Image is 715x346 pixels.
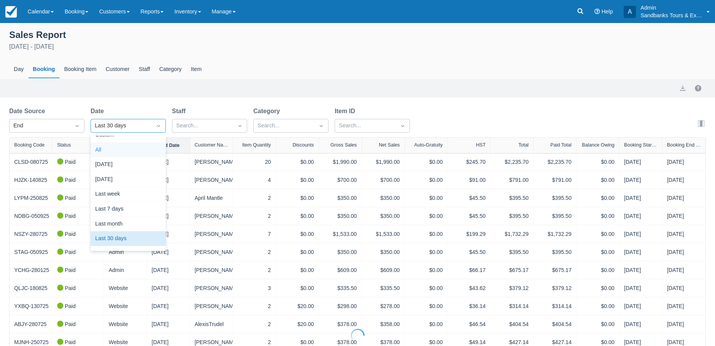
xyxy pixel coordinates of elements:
[28,61,60,78] div: Booking
[101,61,134,78] div: Customer
[9,28,706,41] div: Sales Report
[13,122,66,130] div: End
[95,122,148,130] div: Last 30 days
[91,172,166,187] div: [DATE]
[9,61,28,78] div: Day
[253,107,283,116] label: Category
[91,157,166,172] div: [DATE]
[641,12,702,19] p: Sandbanks Tours & Experiences
[601,8,613,15] span: Help
[91,217,166,232] div: Last month
[236,122,244,130] span: Dropdown icon
[5,6,17,18] img: checkfront-main-nav-mini-logo.png
[155,61,186,78] div: Category
[317,122,325,130] span: Dropdown icon
[399,122,406,130] span: Dropdown icon
[186,61,206,78] div: Item
[91,143,166,158] div: All
[624,6,636,18] div: A
[91,202,166,217] div: Last 7 days
[91,187,166,202] div: Last week
[641,4,702,12] p: Admin
[59,61,101,78] div: Booking Item
[172,107,189,116] label: Staff
[678,84,687,93] button: export
[91,246,166,261] div: All - past
[9,42,706,51] div: [DATE] - [DATE]
[73,122,81,130] span: Dropdown icon
[91,107,107,116] label: Date
[134,61,155,78] div: Staff
[91,231,166,246] div: Last 30 days
[155,122,162,130] span: Dropdown icon
[594,9,600,14] i: Help
[335,107,358,116] label: Item ID
[9,107,48,116] label: Date Source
